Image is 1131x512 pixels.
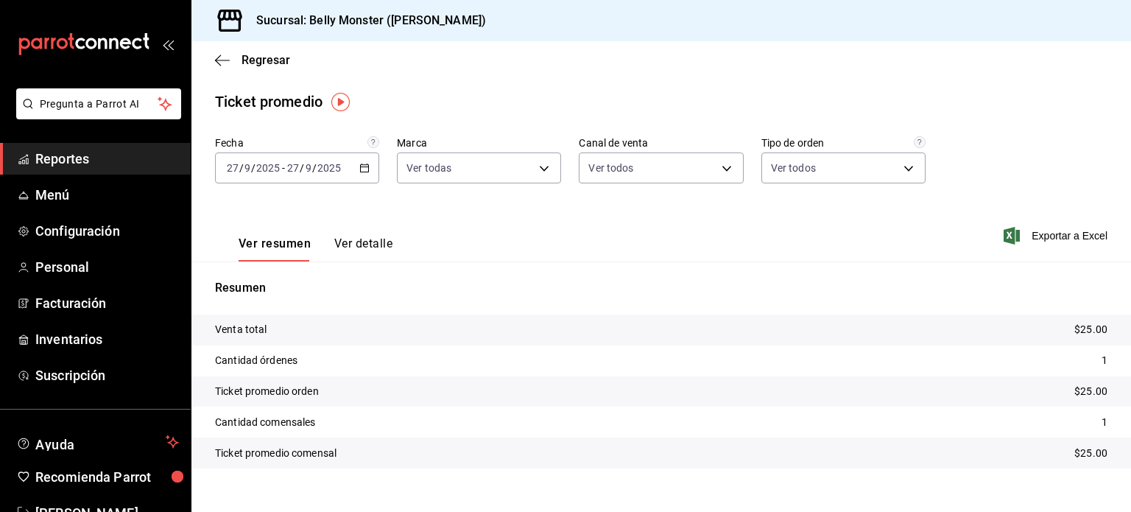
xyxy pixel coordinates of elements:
span: Ver todas [406,161,451,175]
span: - [282,162,285,174]
img: Tooltip marker [331,93,350,111]
span: Ver todos [588,161,633,175]
span: Inventarios [35,329,179,349]
p: $25.00 [1074,446,1107,461]
input: -- [286,162,300,174]
input: -- [305,162,312,174]
p: Ticket promedio orden [215,384,319,399]
label: Fecha [215,138,379,148]
button: Regresar [215,53,290,67]
p: $25.00 [1074,322,1107,337]
p: $25.00 [1074,384,1107,399]
span: Pregunta a Parrot AI [40,97,158,112]
span: Ayuda [35,433,160,451]
p: 1 [1102,415,1107,430]
span: / [300,162,304,174]
span: / [239,162,244,174]
svg: Información delimitada a máximo 62 días. [367,136,379,148]
input: -- [226,162,239,174]
input: ---- [317,162,342,174]
svg: Todas las órdenes contabilizan 1 comensal a excepción de órdenes de mesa con comensales obligator... [914,136,926,148]
span: Reportes [35,149,179,169]
button: Pregunta a Parrot AI [16,88,181,119]
p: Cantidad comensales [215,415,316,430]
button: Exportar a Excel [1007,227,1107,245]
span: Facturación [35,293,179,313]
span: / [312,162,317,174]
p: Resumen [215,279,1107,297]
p: Ticket promedio comensal [215,446,337,461]
label: Marca [397,138,561,148]
input: -- [244,162,251,174]
span: Ver todos [771,161,816,175]
span: Suscripción [35,365,179,385]
button: Ver resumen [239,236,311,262]
span: Regresar [242,53,290,67]
h3: Sucursal: Belly Monster ([PERSON_NAME]) [244,12,486,29]
span: Personal [35,257,179,277]
span: / [251,162,256,174]
span: Menú [35,185,179,205]
button: open_drawer_menu [162,38,174,50]
span: Recomienda Parrot [35,467,179,487]
p: Venta total [215,322,267,337]
label: Tipo de orden [761,138,926,148]
p: Cantidad órdenes [215,353,297,368]
input: ---- [256,162,281,174]
div: Ticket promedio [215,91,323,113]
button: Ver detalle [334,236,392,262]
a: Pregunta a Parrot AI [10,107,181,122]
label: Canal de venta [579,138,743,148]
span: Configuración [35,221,179,241]
p: 1 [1102,353,1107,368]
div: navigation tabs [239,236,392,262]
